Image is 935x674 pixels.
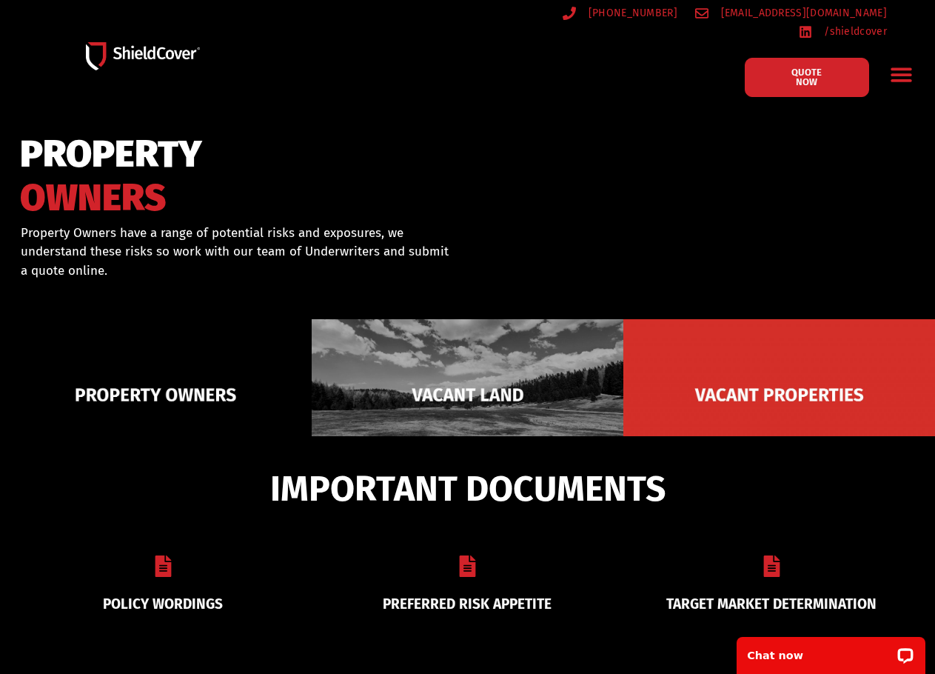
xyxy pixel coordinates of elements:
span: [EMAIL_ADDRESS][DOMAIN_NAME] [717,4,887,22]
img: Shield-Cover-Underwriting-Australia-logo-full [86,42,200,70]
span: PROPERTY [20,139,202,170]
a: [EMAIL_ADDRESS][DOMAIN_NAME] [695,4,887,22]
a: [PHONE_NUMBER] [563,4,677,22]
div: Menu Toggle [884,57,919,92]
a: QUOTE NOW [745,58,869,97]
span: IMPORTANT DOCUMENTS [270,475,666,503]
a: PREFERRED RISK APPETITE [383,595,552,613]
span: QUOTE NOW [780,67,834,87]
img: Vacant Land liability cover [312,319,623,470]
a: POLICY WORDINGS [103,595,223,613]
p: Property Owners have a range of potential risks and exposures, we understand these risks so work ... [21,224,451,281]
span: [PHONE_NUMBER] [585,4,677,22]
iframe: LiveChat chat widget [727,627,935,674]
span: /shieldcover [820,22,887,41]
a: TARGET MARKET DETERMINATION [666,595,877,613]
a: /shieldcover [799,22,887,41]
